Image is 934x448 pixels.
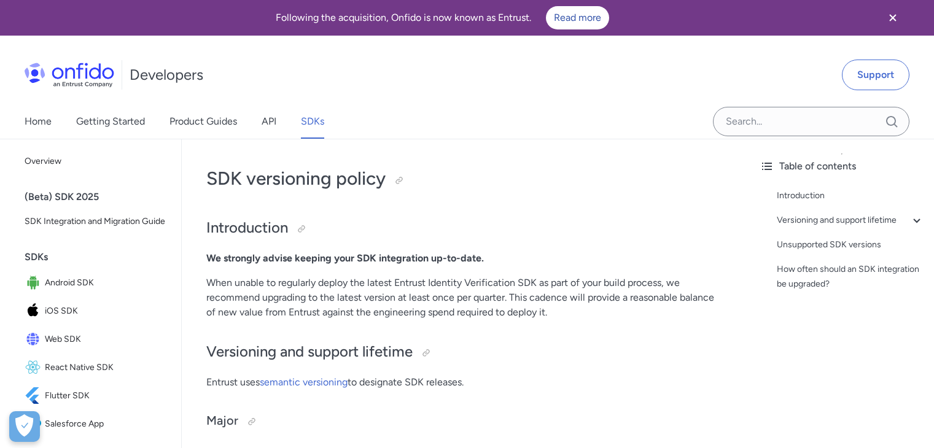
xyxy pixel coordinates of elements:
[713,107,909,136] input: Onfido search input field
[777,262,924,292] a: How often should an SDK integration be upgraded?
[777,213,924,228] a: Versioning and support lifetime
[45,387,166,404] span: Flutter SDK
[301,104,324,139] a: SDKs
[25,63,114,87] img: Onfido Logo
[76,104,145,139] a: Getting Started
[45,415,166,433] span: Salesforce App
[760,159,924,174] div: Table of contents
[25,331,45,348] img: IconWeb SDK
[20,326,171,353] a: IconWeb SDKWeb SDK
[9,411,40,442] div: Cookie Preferences
[25,104,52,139] a: Home
[206,375,725,390] p: Entrust uses to designate SDK releases.
[870,2,916,33] button: Close banner
[15,6,870,29] div: Following the acquisition, Onfido is now known as Entrust.
[842,60,909,90] a: Support
[206,412,725,431] h3: Major
[20,354,171,381] a: IconReact Native SDKReact Native SDK
[546,6,609,29] a: Read more
[45,331,166,348] span: Web SDK
[25,185,176,209] div: (Beta) SDK 2025
[260,376,348,388] a: semantic versioning
[25,303,45,320] img: IconiOS SDK
[262,104,276,139] a: API
[777,188,924,203] a: Introduction
[45,303,166,320] span: iOS SDK
[9,411,40,442] button: Open Preferences
[206,218,725,239] h2: Introduction
[130,65,203,85] h1: Developers
[885,10,900,25] svg: Close banner
[206,166,725,191] h1: SDK versioning policy
[20,269,171,296] a: IconAndroid SDKAndroid SDK
[206,276,725,320] p: When unable to regularly deploy the latest Entrust Identity Verification SDK as part of your buil...
[45,359,166,376] span: React Native SDK
[25,387,45,404] img: IconFlutter SDK
[777,238,924,252] a: Unsupported SDK versions
[206,342,725,363] h2: Versioning and support lifetime
[25,359,45,376] img: IconReact Native SDK
[25,274,45,292] img: IconAndroid SDK
[45,274,166,292] span: Android SDK
[25,154,166,169] span: Overview
[25,245,176,269] div: SDKs
[169,104,237,139] a: Product Guides
[206,252,484,264] strong: We strongly advise keeping your SDK integration up-to-date.
[20,411,171,438] a: IconSalesforce AppSalesforce App
[20,149,171,174] a: Overview
[20,382,171,409] a: IconFlutter SDKFlutter SDK
[20,298,171,325] a: IconiOS SDKiOS SDK
[25,214,166,229] span: SDK Integration and Migration Guide
[20,209,171,234] a: SDK Integration and Migration Guide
